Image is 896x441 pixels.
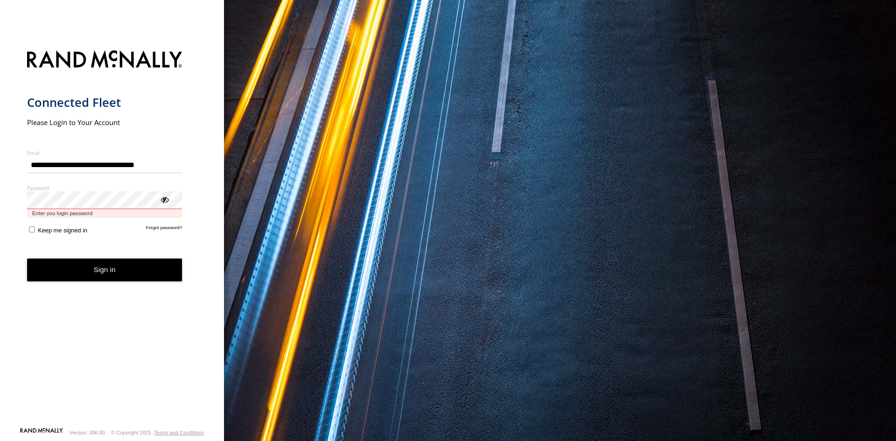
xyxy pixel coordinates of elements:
label: Password [27,184,182,191]
div: Version: 306.00 [70,430,105,435]
span: Enter you login password [27,209,182,218]
img: Rand McNally [27,49,182,72]
a: Terms and Conditions [154,430,204,435]
button: Sign in [27,259,182,281]
h2: Please Login to Your Account [27,118,182,127]
a: Visit our Website [20,428,63,437]
a: Forgot password? [146,225,182,234]
input: Keep me signed in [29,226,35,232]
form: main [27,45,197,427]
div: © Copyright 2025 - [111,430,204,435]
div: ViewPassword [160,195,169,204]
label: Email [27,149,182,156]
h1: Connected Fleet [27,95,182,110]
span: Keep me signed in [38,227,87,234]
